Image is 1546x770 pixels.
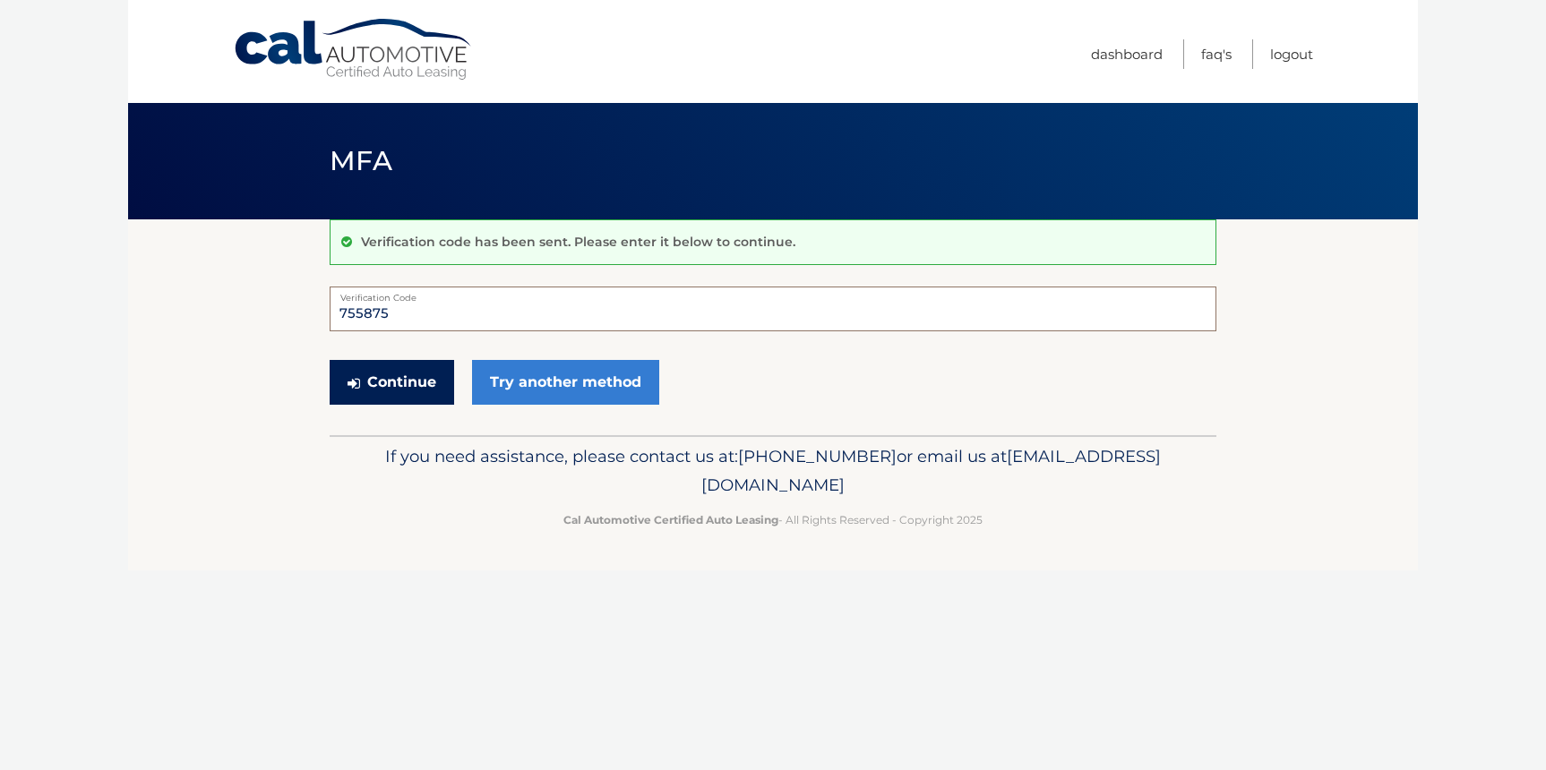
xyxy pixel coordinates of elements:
label: Verification Code [330,287,1216,301]
a: FAQ's [1201,39,1232,69]
a: Cal Automotive [233,18,475,81]
a: Logout [1270,39,1313,69]
span: [PHONE_NUMBER] [738,446,897,466]
a: Try another method [472,360,659,405]
a: Dashboard [1091,39,1163,69]
p: If you need assistance, please contact us at: or email us at [341,442,1205,500]
span: [EMAIL_ADDRESS][DOMAIN_NAME] [701,446,1161,495]
strong: Cal Automotive Certified Auto Leasing [563,513,778,526]
p: Verification code has been sent. Please enter it below to continue. [361,234,795,250]
input: Verification Code [330,287,1216,331]
span: MFA [330,144,392,177]
p: - All Rights Reserved - Copyright 2025 [341,510,1205,529]
button: Continue [330,360,454,405]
